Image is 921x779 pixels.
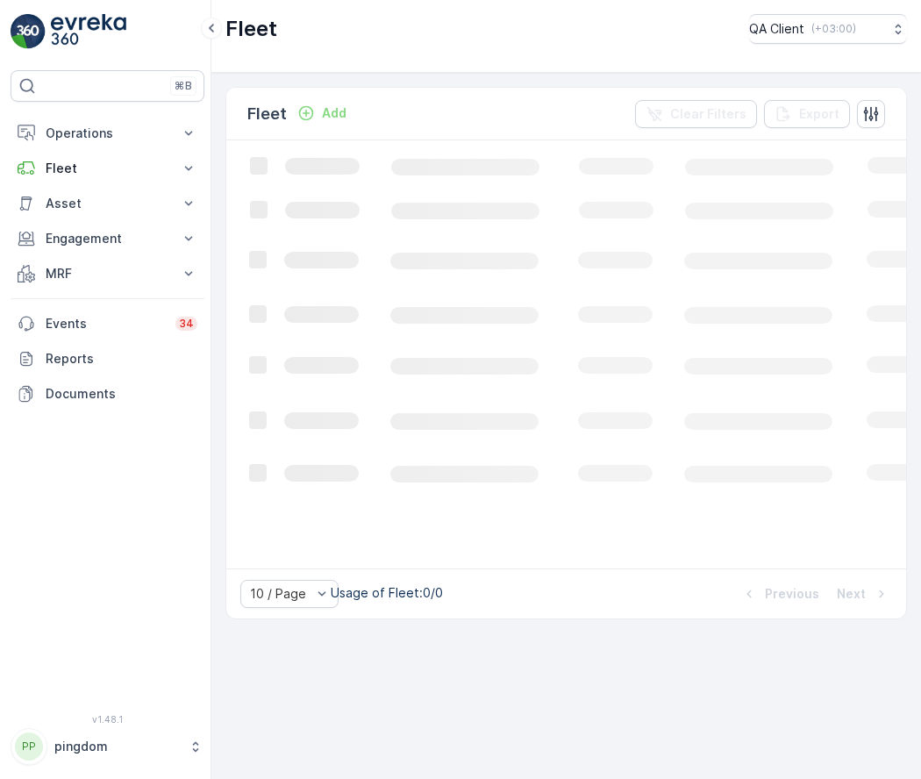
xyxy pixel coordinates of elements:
[15,733,43,761] div: PP
[670,105,746,123] p: Clear Filters
[46,160,169,177] p: Fleet
[11,376,204,411] a: Documents
[835,583,892,604] button: Next
[837,585,866,603] p: Next
[799,105,839,123] p: Export
[51,14,126,49] img: logo_light-DOdMpM7g.png
[46,315,165,332] p: Events
[11,714,204,725] span: v 1.48.1
[811,22,856,36] p: ( +03:00 )
[225,15,277,43] p: Fleet
[322,104,346,122] p: Add
[331,584,443,602] p: Usage of Fleet : 0/0
[11,14,46,49] img: logo
[11,186,204,221] button: Asset
[46,350,197,368] p: Reports
[635,100,757,128] button: Clear Filters
[11,256,204,291] button: MRF
[11,728,204,765] button: PPpingdom
[739,583,821,604] button: Previous
[749,20,804,38] p: QA Client
[179,317,194,331] p: 34
[46,265,169,282] p: MRF
[11,116,204,151] button: Operations
[290,103,353,124] button: Add
[11,221,204,256] button: Engagement
[11,341,204,376] a: Reports
[11,151,204,186] button: Fleet
[46,125,169,142] p: Operations
[11,306,204,341] a: Events34
[247,102,287,126] p: Fleet
[46,195,169,212] p: Asset
[764,100,850,128] button: Export
[765,585,819,603] p: Previous
[46,230,169,247] p: Engagement
[54,738,180,755] p: pingdom
[175,79,192,93] p: ⌘B
[46,385,197,403] p: Documents
[749,14,907,44] button: QA Client(+03:00)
